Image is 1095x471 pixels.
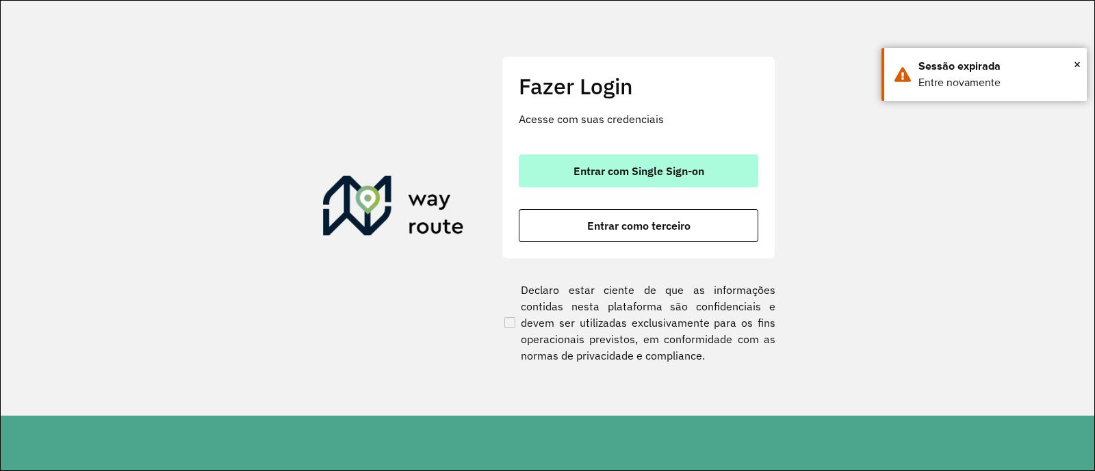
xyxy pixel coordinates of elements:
button: button [519,154,758,187]
div: Sessão expirada [918,58,1077,75]
label: Declaro estar ciente de que as informações contidas nesta plataforma são confidenciais e devem se... [502,282,775,364]
span: Entrar como terceiro [587,220,691,231]
img: Roteirizador AmbevTech [323,176,464,241]
h2: Fazer Login [519,73,758,99]
div: Entre novamente [918,75,1077,91]
p: Acesse com suas credenciais [519,111,758,127]
button: button [519,209,758,242]
span: × [1074,54,1081,75]
span: Entrar com Single Sign-on [574,165,704,176]
button: Close [1074,54,1081,75]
